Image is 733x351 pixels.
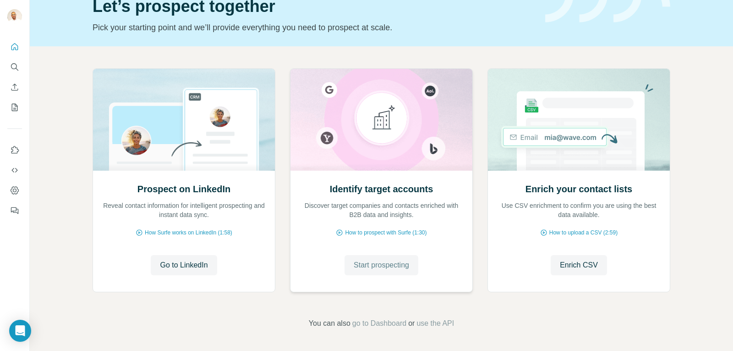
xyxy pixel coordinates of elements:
[408,318,415,329] span: or
[7,142,22,158] button: Use Surfe on LinkedIn
[7,202,22,219] button: Feedback
[487,69,670,171] img: Enrich your contact lists
[7,162,22,178] button: Use Surfe API
[145,228,232,237] span: How Surfe works on LinkedIn (1:58)
[93,69,275,171] img: Prospect on LinkedIn
[93,21,534,34] p: Pick your starting point and we’ll provide everything you need to prospect at scale.
[549,228,618,237] span: How to upload a CSV (2:59)
[9,320,31,342] div: Open Intercom Messenger
[352,318,406,329] button: go to Dashboard
[416,318,454,329] button: use the API
[7,59,22,75] button: Search
[151,255,217,275] button: Go to LinkedIn
[345,255,418,275] button: Start prospecting
[560,260,598,271] span: Enrich CSV
[7,9,22,24] img: Avatar
[7,182,22,199] button: Dashboard
[7,79,22,95] button: Enrich CSV
[525,183,632,195] h2: Enrich your contact lists
[354,260,409,271] span: Start prospecting
[137,183,230,195] h2: Prospect on LinkedIn
[497,201,661,219] p: Use CSV enrichment to confirm you are using the best data available.
[7,99,22,116] button: My lists
[290,69,473,171] img: Identify target accounts
[551,255,607,275] button: Enrich CSV
[309,318,350,329] span: You can also
[300,201,463,219] p: Discover target companies and contacts enriched with B2B data and insights.
[330,183,433,195] h2: Identify target accounts
[160,260,208,271] span: Go to LinkedIn
[102,201,266,219] p: Reveal contact information for intelligent prospecting and instant data sync.
[7,39,22,55] button: Quick start
[345,228,427,237] span: How to prospect with Surfe (1:30)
